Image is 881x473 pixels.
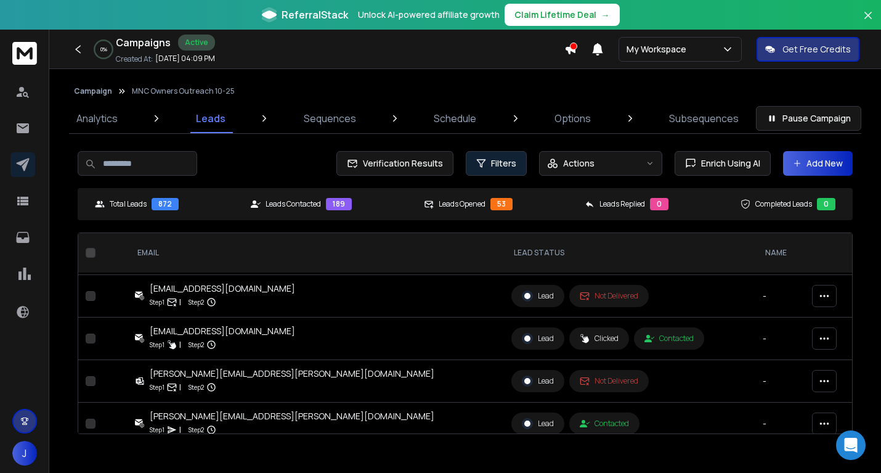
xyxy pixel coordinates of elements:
[116,35,171,50] h1: Campaigns
[662,104,746,133] a: Subsequences
[358,9,500,21] p: Unlock AI-powered affiliate growth
[150,368,434,380] div: [PERSON_NAME][EMAIL_ADDRESS][PERSON_NAME][DOMAIN_NAME]
[505,4,620,26] button: Claim Lifetime Deal→
[326,198,352,210] div: 189
[179,339,181,351] p: |
[282,7,348,22] span: ReferralStack
[504,233,755,273] th: LEAD STATUS
[522,376,554,387] div: Lead
[150,381,164,393] p: Step 1
[554,111,591,126] p: Options
[150,325,295,337] div: [EMAIL_ADDRESS][DOMAIN_NAME]
[179,296,181,308] p: |
[150,339,164,351] p: Step 1
[189,339,204,351] p: Step 2
[580,419,629,429] div: Contacted
[189,424,204,436] p: Step 2
[150,424,164,436] p: Step 1
[179,424,181,436] p: |
[296,104,363,133] a: Sequences
[266,199,321,209] p: Leads Contacted
[757,37,859,62] button: Get Free Credits
[110,199,147,209] p: Total Leads
[426,104,484,133] a: Schedule
[304,111,356,126] p: Sequences
[782,43,851,56] p: Get Free Credits
[860,7,876,37] button: Close banner
[150,296,164,308] p: Step 1
[836,430,866,460] div: Open Intercom Messenger
[601,9,610,21] span: →
[196,111,225,126] p: Leads
[755,403,805,445] td: -
[756,106,861,131] button: Pause Campaign
[189,381,204,393] p: Step 2
[358,157,443,170] span: Verification Results
[178,35,215,51] div: Active
[150,410,434,422] div: [PERSON_NAME][EMAIL_ADDRESS][PERSON_NAME][DOMAIN_NAME]
[547,104,598,133] a: Options
[74,86,112,96] button: Campaign
[491,157,516,170] span: Filters
[189,104,233,133] a: Leads
[12,441,37,466] button: J
[755,275,805,318] td: -
[490,198,513,210] div: 53
[817,198,835,210] div: 0
[696,157,760,170] span: Enrich Using AI
[755,233,805,273] th: NAME
[580,376,638,386] div: Not Delivered
[580,334,619,343] div: Clicked
[76,111,118,126] p: Analytics
[675,151,771,176] button: Enrich Using AI
[132,86,235,96] p: MNC Owners Outreach 10-25
[150,282,295,295] div: [EMAIL_ADDRESS][DOMAIN_NAME]
[627,43,691,56] p: My Workspace
[466,151,527,176] button: Filters
[563,157,595,170] p: Actions
[336,151,453,176] button: Verification Results
[650,198,668,210] div: 0
[644,334,694,343] div: Contacted
[189,296,204,308] p: Step 2
[599,199,645,209] p: Leads Replied
[439,199,485,209] p: Leads Opened
[755,318,805,360] td: -
[155,54,215,64] p: [DATE] 04:09 PM
[522,418,554,429] div: Lead
[783,151,853,176] button: Add New
[434,111,476,126] p: Schedule
[152,198,179,210] div: 872
[100,46,107,53] p: 0 %
[522,333,554,344] div: Lead
[580,291,638,301] div: Not Delivered
[179,381,181,393] p: |
[755,360,805,403] td: -
[669,111,739,126] p: Subsequences
[755,199,812,209] p: Completed Leads
[69,104,125,133] a: Analytics
[128,233,505,273] th: EMAIL
[522,290,554,302] div: Lead
[116,54,153,64] p: Created At:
